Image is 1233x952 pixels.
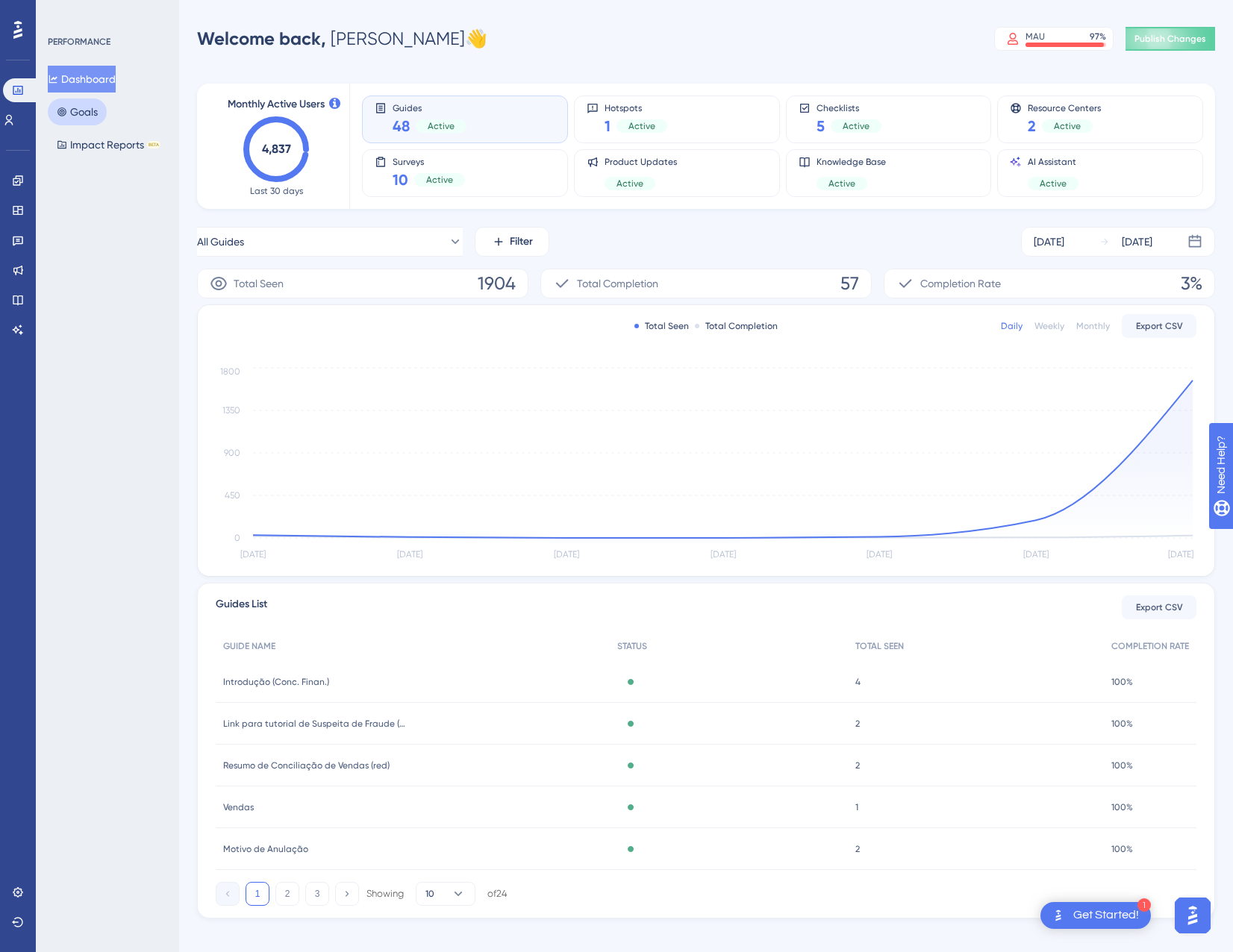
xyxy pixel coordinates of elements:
span: Active [843,120,870,132]
span: Checklists [817,102,881,113]
span: Completion Rate [920,275,1001,292]
button: Impact ReportsBETA [48,131,169,158]
span: 1 [605,116,611,137]
span: 100% [1111,801,1133,813]
img: launcher-image-alternative-text [1049,906,1067,924]
button: Dashboard [48,66,116,93]
span: All Guides [197,233,244,251]
span: Monthly Active Users [228,95,325,113]
span: Active [426,174,453,186]
span: STATUS [617,640,647,652]
span: Product Updates [605,156,677,168]
tspan: 450 [225,490,240,501]
span: 100% [1111,760,1133,771]
span: Export CSV [1136,601,1183,613]
span: Knowledge Base [817,156,886,168]
span: Resumo de Conciliação de Vendas (red) [223,760,390,771]
span: Active [628,120,655,132]
tspan: 1350 [222,405,240,416]
span: 10 [393,169,408,190]
span: Need Help? [35,4,93,22]
div: Total Seen [634,320,689,332]
button: Goals [48,98,107,125]
span: 100% [1111,718,1133,730]
div: 1 [1137,898,1151,912]
span: Active [828,178,855,190]
span: 5 [817,116,825,137]
span: TOTAL SEEN [855,640,904,652]
span: 10 [425,888,434,900]
span: Active [616,178,643,190]
tspan: [DATE] [711,549,736,560]
span: Guides List [216,595,267,619]
span: GUIDE NAME [223,640,275,652]
button: Publish Changes [1126,27,1215,51]
div: Daily [1001,320,1023,332]
div: 97 % [1090,31,1106,43]
span: Hotspots [605,102,667,113]
span: Welcome back, [197,28,326,49]
div: Get Started! [1073,907,1139,924]
span: 1 [855,801,858,813]
div: [DATE] [1034,233,1064,251]
span: Introdução (Conc. Finan.) [223,676,329,688]
div: [PERSON_NAME] 👋 [197,27,487,51]
div: Monthly [1076,320,1110,332]
button: Export CSV [1122,314,1196,338]
span: Export CSV [1136,320,1183,332]
span: AI Assistant [1028,156,1079,168]
span: Active [1054,120,1081,132]
span: Active [428,120,455,132]
tspan: 0 [234,533,240,543]
div: Showing [366,887,404,901]
span: Resource Centers [1028,102,1101,113]
span: 2 [855,843,860,855]
span: 2 [855,760,860,771]
span: 100% [1111,676,1133,688]
span: Surveys [393,156,465,166]
button: 10 [416,882,475,906]
tspan: [DATE] [867,549,892,560]
span: Total Completion [577,275,658,292]
span: 57 [840,272,859,295]
div: MAU [1026,31,1045,43]
span: Guides [393,102,466,113]
div: [DATE] [1122,233,1152,251]
span: 2 [855,718,860,730]
span: Filter [510,233,533,251]
span: Active [1040,178,1067,190]
span: Publish Changes [1134,33,1206,45]
span: 2 [1028,116,1036,137]
span: Link para tutorial de Suspeita de Fraude (Apenas ITA) [223,718,410,730]
span: 4 [855,676,861,688]
button: 2 [275,882,299,906]
tspan: 900 [224,448,240,458]
span: Motivo de Anulação [223,843,308,855]
span: 100% [1111,843,1133,855]
div: BETA [147,141,160,148]
button: Export CSV [1122,595,1196,619]
span: 48 [393,116,410,137]
span: 3% [1181,272,1202,295]
iframe: UserGuiding AI Assistant Launcher [1170,893,1215,938]
span: 1904 [478,272,516,295]
div: Weekly [1034,320,1064,332]
span: Vendas [223,801,254,813]
tspan: [DATE] [240,549,266,560]
tspan: [DATE] [554,549,579,560]
span: Last 30 days [250,185,303,197]
div: Open Get Started! checklist, remaining modules: 1 [1040,902,1151,929]
div: PERFORMANCE [48,36,110,48]
tspan: 1800 [220,366,240,377]
text: 4,837 [262,142,291,156]
tspan: [DATE] [1168,549,1193,560]
button: Filter [475,227,549,257]
div: Total Completion [695,320,778,332]
div: of 24 [487,887,508,901]
button: All Guides [197,227,463,257]
button: 3 [305,882,329,906]
tspan: [DATE] [397,549,422,560]
span: COMPLETION RATE [1111,640,1189,652]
